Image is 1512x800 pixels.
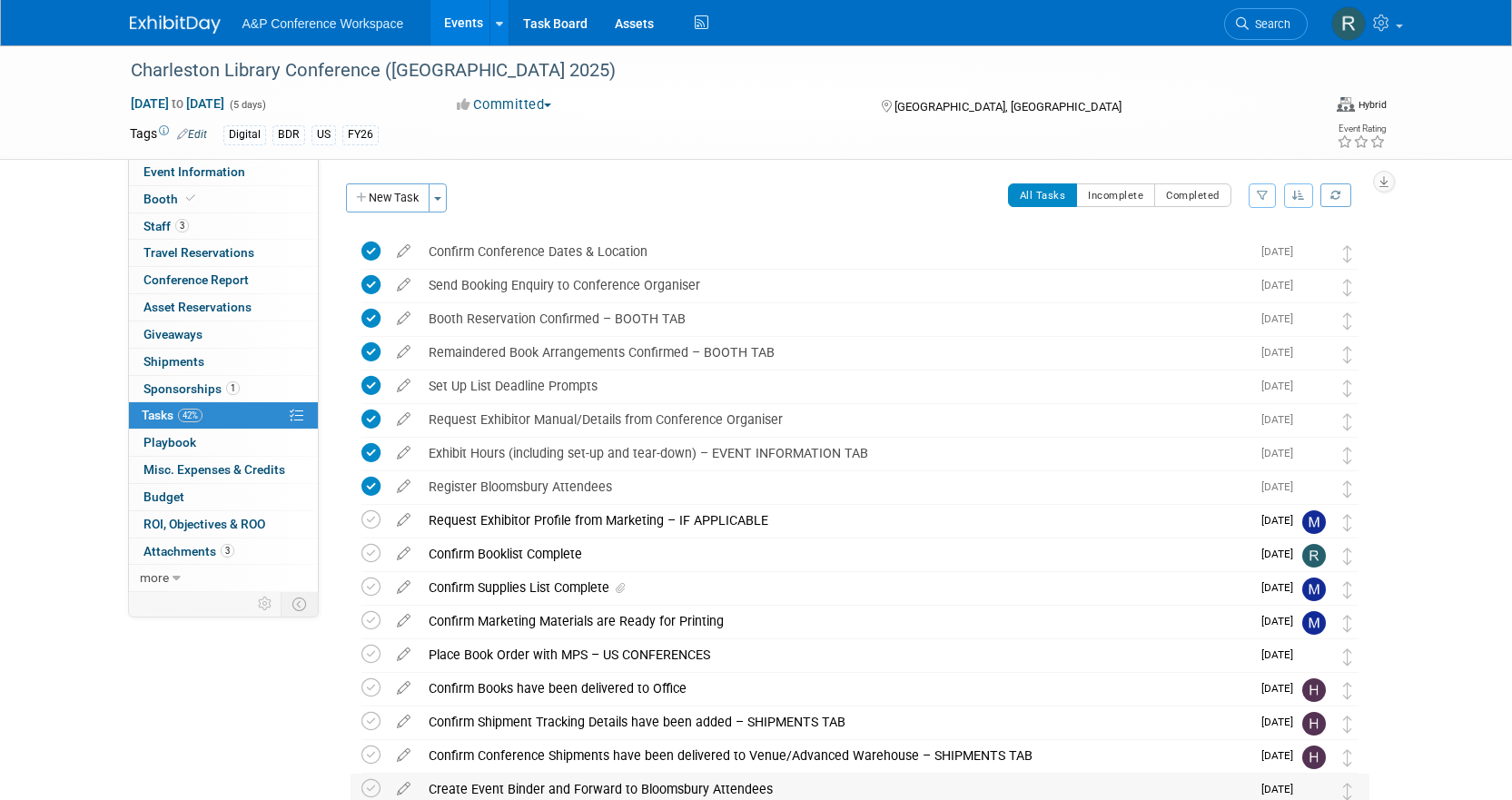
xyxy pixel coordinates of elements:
[130,15,221,34] img: ExhibitDay
[1008,183,1078,207] button: All Tasks
[143,354,204,369] span: Shipments
[124,54,1280,87] div: Charleston Library Conference ([GEOGRAPHIC_DATA] 2025)
[420,606,1250,637] div: Confirm Marketing Materials are Ready for Printing
[420,538,1250,569] div: Confirm Booklist Complete
[1261,413,1302,426] span: [DATE]
[1343,749,1352,766] i: Move task
[1154,183,1231,207] button: Completed
[1076,183,1155,207] button: Incomplete
[129,321,318,348] a: Giveaways
[1261,312,1302,325] span: [DATE]
[450,95,558,114] button: Committed
[1337,124,1386,133] div: Event Rating
[1343,380,1352,397] i: Move task
[1302,242,1326,265] img: Anne Weston
[388,647,420,663] a: edit
[1261,380,1302,392] span: [DATE]
[143,245,254,260] span: Travel Reservations
[388,344,420,360] a: edit
[420,505,1250,536] div: Request Exhibitor Profile from Marketing – IF APPLICABLE
[143,219,189,233] span: Staff
[1261,716,1302,728] span: [DATE]
[1343,279,1352,296] i: Move task
[420,706,1250,737] div: Confirm Shipment Tracking Details have been added – SHIPMENTS TAB
[388,311,420,327] a: edit
[226,381,240,395] span: 1
[143,462,285,477] span: Misc. Expenses & Credits
[143,327,203,341] span: Giveaways
[388,747,420,764] a: edit
[1343,245,1352,262] i: Move task
[1337,94,1387,113] div: Event Format
[129,511,318,538] a: ROI, Objectives & ROO
[388,613,420,629] a: edit
[388,411,420,428] a: edit
[388,680,420,696] a: edit
[342,125,379,144] div: FY26
[250,592,282,616] td: Personalize Event Tab Strip
[1343,716,1352,733] i: Move task
[1343,447,1352,464] i: Move task
[388,512,420,528] a: edit
[420,370,1250,401] div: Set Up List Deadline Prompts
[1261,615,1302,627] span: [DATE]
[388,445,420,461] a: edit
[1302,645,1326,668] img: Anne Weston
[129,294,318,321] a: Asset Reservations
[143,489,184,504] span: Budget
[178,409,203,422] span: 42%
[1261,480,1302,493] span: [DATE]
[420,270,1250,301] div: Send Booking Enquiry to Conference Organiser
[1224,8,1308,40] a: Search
[142,408,203,422] span: Tasks
[1302,544,1326,568] img: Rosalie Love
[1261,682,1302,695] span: [DATE]
[420,572,1250,603] div: Confirm Supplies List Complete
[420,740,1250,771] div: Confirm Conference Shipments have been delivered to Venue/Advanced Warehouse – SHIPMENTS TAB
[1261,581,1302,594] span: [DATE]
[1302,477,1326,500] img: Anne Weston
[1343,783,1352,800] i: Move task
[420,236,1250,267] div: Confirm Conference Dates & Location
[1343,548,1352,565] i: Move task
[1201,94,1388,122] div: Event Format
[1261,749,1302,762] span: [DATE]
[1343,413,1352,430] i: Move task
[143,517,265,531] span: ROI, Objectives & ROO
[129,376,318,402] a: Sponsorships1
[388,781,420,797] a: edit
[1302,342,1326,366] img: Anne Weston
[1343,615,1352,632] i: Move task
[388,579,420,596] a: edit
[1302,309,1326,332] img: Anne Weston
[1302,578,1326,601] img: Michelle Kelly
[1343,648,1352,666] i: Move task
[143,435,196,449] span: Playbook
[129,538,318,565] a: Attachments3
[129,484,318,510] a: Budget
[1343,346,1352,363] i: Move task
[221,544,234,558] span: 3
[143,164,245,179] span: Event Information
[143,381,240,396] span: Sponsorships
[223,125,266,144] div: Digital
[894,100,1122,114] span: [GEOGRAPHIC_DATA], [GEOGRAPHIC_DATA]
[1302,611,1326,635] img: Michelle Kelly
[388,378,420,394] a: edit
[420,404,1250,435] div: Request Exhibitor Manual/Details from Conference Organiser
[1302,275,1326,299] img: Anne Weston
[311,125,336,144] div: US
[129,430,318,456] a: Playbook
[129,349,318,375] a: Shipments
[177,128,207,141] a: Edit
[143,272,249,287] span: Conference Report
[143,300,252,314] span: Asset Reservations
[242,16,404,31] span: A&P Conference Workspace
[346,183,430,212] button: New Task
[175,219,189,232] span: 3
[1302,712,1326,736] img: Hannah Siegel
[129,240,318,266] a: Travel Reservations
[388,243,420,260] a: edit
[1302,510,1326,534] img: Michelle Kelly
[420,438,1250,469] div: Exhibit Hours (including set-up and tear-down) – EVENT INFORMATION TAB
